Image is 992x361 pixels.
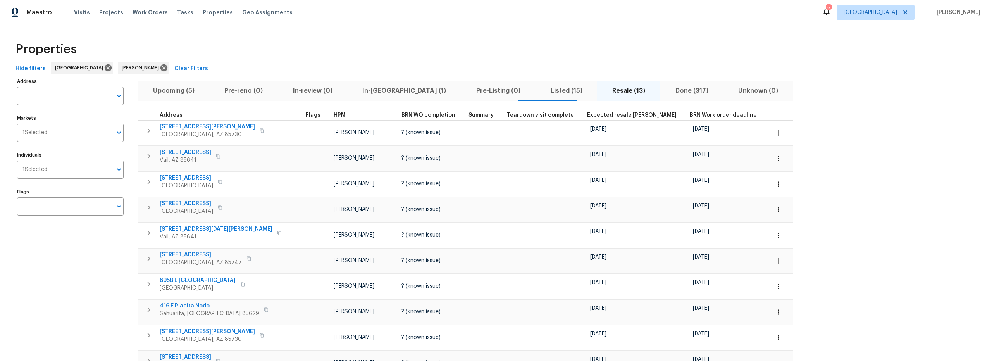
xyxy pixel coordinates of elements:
span: [DATE] [693,126,709,132]
span: [GEOGRAPHIC_DATA], AZ 85747 [160,259,242,266]
div: [PERSON_NAME] [118,62,169,74]
span: Work Orders [133,9,168,16]
span: [DATE] [590,178,606,183]
div: [GEOGRAPHIC_DATA] [51,62,113,74]
button: Open [114,164,124,175]
span: [PERSON_NAME] [334,232,374,238]
span: 1 Selected [22,166,48,173]
span: In-[GEOGRAPHIC_DATA] (1) [352,85,457,96]
label: Markets [17,116,124,121]
span: ? (known issue) [401,258,441,263]
span: Address [160,112,183,118]
span: [DATE] [590,306,606,311]
span: ? (known issue) [401,155,441,161]
span: ? (known issue) [401,232,441,238]
span: [DATE] [693,203,709,209]
span: 6958 E [GEOGRAPHIC_DATA] [160,276,236,284]
button: Hide filters [12,62,49,76]
span: Pre-reno (0) [214,85,274,96]
span: [GEOGRAPHIC_DATA] [160,284,236,292]
span: [PERSON_NAME] [334,335,374,340]
span: [PERSON_NAME] [334,155,374,161]
span: [STREET_ADDRESS] [160,149,211,156]
div: 2 [826,5,831,12]
span: [GEOGRAPHIC_DATA], AZ 85730 [160,131,255,138]
span: [GEOGRAPHIC_DATA] [160,182,213,190]
span: Maestro [26,9,52,16]
span: Upcoming (5) [143,85,205,96]
span: HPM [334,112,346,118]
span: [GEOGRAPHIC_DATA] [844,9,897,16]
span: Resale (13) [602,85,656,96]
span: [DATE] [590,152,606,157]
span: [DATE] [590,126,606,132]
span: [STREET_ADDRESS] [160,353,211,361]
span: BRN Work order deadline [690,112,757,118]
span: [DATE] [693,152,709,157]
span: [PERSON_NAME] [334,283,374,289]
span: Listed (15) [540,85,593,96]
span: ? (known issue) [401,335,441,340]
span: Hide filters [15,64,46,74]
label: Individuals [17,153,124,157]
span: Sahuarita, [GEOGRAPHIC_DATA] 85629 [160,310,259,318]
span: [PERSON_NAME] [122,64,162,72]
span: Summary [468,112,494,118]
label: Address [17,79,124,84]
span: [PERSON_NAME] [334,309,374,314]
span: [PERSON_NAME] [933,9,980,16]
button: Open [114,127,124,138]
span: [DATE] [590,280,606,285]
span: 416 E Placita Nodo [160,302,259,310]
span: ? (known issue) [401,309,441,314]
span: [STREET_ADDRESS][DATE][PERSON_NAME] [160,225,272,233]
span: [DATE] [693,178,709,183]
span: Vail, AZ 85641 [160,156,211,164]
span: Teardown visit complete [507,112,574,118]
span: Properties [15,45,77,53]
span: Expected resale [PERSON_NAME] [587,112,677,118]
span: [STREET_ADDRESS] [160,200,213,207]
span: [PERSON_NAME] [334,181,374,187]
span: [DATE] [590,254,606,260]
span: [DATE] [693,254,709,260]
button: Clear Filters [171,62,211,76]
span: Flags [306,112,320,118]
span: Tasks [177,10,193,15]
span: [DATE] [693,306,709,311]
span: [STREET_ADDRESS][PERSON_NAME] [160,123,255,131]
span: [DATE] [693,229,709,234]
span: [GEOGRAPHIC_DATA], AZ 85730 [160,335,255,343]
span: Clear Filters [174,64,208,74]
span: 1 Selected [22,130,48,136]
span: [GEOGRAPHIC_DATA] [55,64,106,72]
span: ? (known issue) [401,181,441,187]
span: ? (known issue) [401,130,441,135]
span: Done (317) [665,85,719,96]
span: Vail, AZ 85641 [160,233,272,241]
span: Properties [203,9,233,16]
span: Unknown (0) [728,85,789,96]
span: [DATE] [693,331,709,337]
span: ? (known issue) [401,207,441,212]
span: [STREET_ADDRESS] [160,251,242,259]
span: [PERSON_NAME] [334,258,374,263]
button: Open [114,90,124,101]
span: [STREET_ADDRESS][PERSON_NAME] [160,328,255,335]
span: [DATE] [590,229,606,234]
span: In-review (0) [282,85,343,96]
span: [GEOGRAPHIC_DATA] [160,207,213,215]
button: Open [114,201,124,212]
span: ? (known issue) [401,283,441,289]
label: Flags [17,190,124,194]
span: [DATE] [693,280,709,285]
span: [DATE] [590,203,606,209]
span: [STREET_ADDRESS] [160,174,213,182]
span: Visits [74,9,90,16]
span: Projects [99,9,123,16]
span: [PERSON_NAME] [334,207,374,212]
span: [DATE] [590,331,606,337]
span: Geo Assignments [242,9,293,16]
span: Pre-Listing (0) [466,85,531,96]
span: BRN WO completion [401,112,455,118]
